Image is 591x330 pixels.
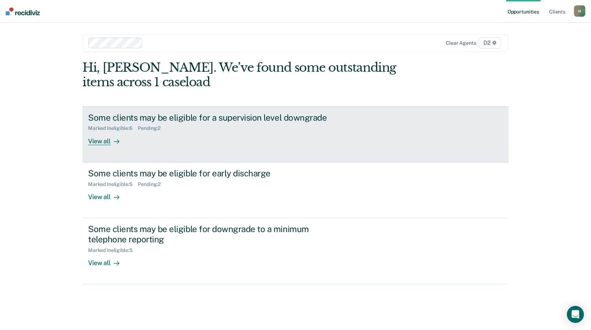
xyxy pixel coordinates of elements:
div: Some clients may be eligible for a supervision level downgrade [88,112,337,123]
div: Pending : 2 [138,125,166,131]
div: Some clients may be eligible for downgrade to a minimum telephone reporting [88,224,337,244]
div: Some clients may be eligible for early discharge [88,168,337,178]
a: Some clients may be eligible for a supervision level downgradeMarked Ineligible:6Pending:2View all [82,106,509,163]
div: Open Intercom Messenger [567,306,584,323]
div: Pending : 2 [138,181,166,187]
div: Hi, [PERSON_NAME]. We’ve found some outstanding items across 1 caseload [82,60,423,89]
div: View all [88,253,128,267]
div: View all [88,131,128,145]
img: Recidiviz [6,7,40,15]
a: Some clients may be eligible for downgrade to a minimum telephone reportingMarked Ineligible:5Vie... [82,218,509,284]
button: M [574,5,585,17]
div: Clear agents [446,40,476,46]
div: Marked Ineligible : 6 [88,125,138,131]
a: Some clients may be eligible for early dischargeMarked Ineligible:5Pending:2View all [82,163,509,218]
div: View all [88,187,128,201]
div: Marked Ineligible : 5 [88,247,138,253]
div: Marked Ineligible : 5 [88,181,138,187]
span: D2 [479,37,501,49]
